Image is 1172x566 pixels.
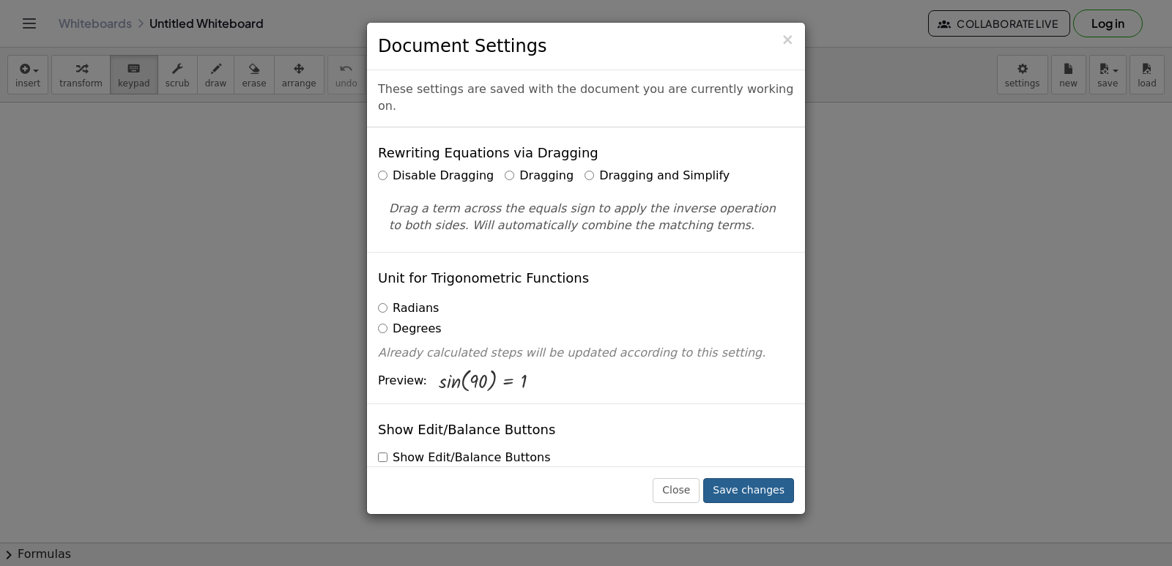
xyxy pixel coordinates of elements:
input: Show Edit/Balance Buttons [378,453,387,462]
input: Dragging [505,171,514,180]
label: Show Edit/Balance Buttons [378,450,550,466]
input: Dragging and Simplify [585,171,594,180]
label: Dragging [505,168,574,185]
p: Already calculated steps will be updated according to this setting. [378,345,794,362]
h4: Show Edit/Balance Buttons [378,422,555,437]
span: Preview: [378,373,427,390]
label: Dragging and Simplify [585,168,730,185]
input: Radians [378,303,387,313]
input: Disable Dragging [378,171,387,180]
p: Drag a term across the equals sign to apply the inverse operation to both sides. Will automatical... [389,201,783,234]
h3: Document Settings [378,34,794,59]
button: Close [653,478,700,503]
button: Close [781,32,794,48]
button: Save changes [703,478,794,503]
h4: Unit for Trigonometric Functions [378,271,589,286]
label: Degrees [378,321,442,338]
label: Disable Dragging [378,168,494,185]
span: × [781,31,794,48]
input: Degrees [378,324,387,333]
div: These settings are saved with the document you are currently working on. [367,70,805,127]
h4: Rewriting Equations via Dragging [378,146,598,160]
label: Radians [378,300,439,317]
